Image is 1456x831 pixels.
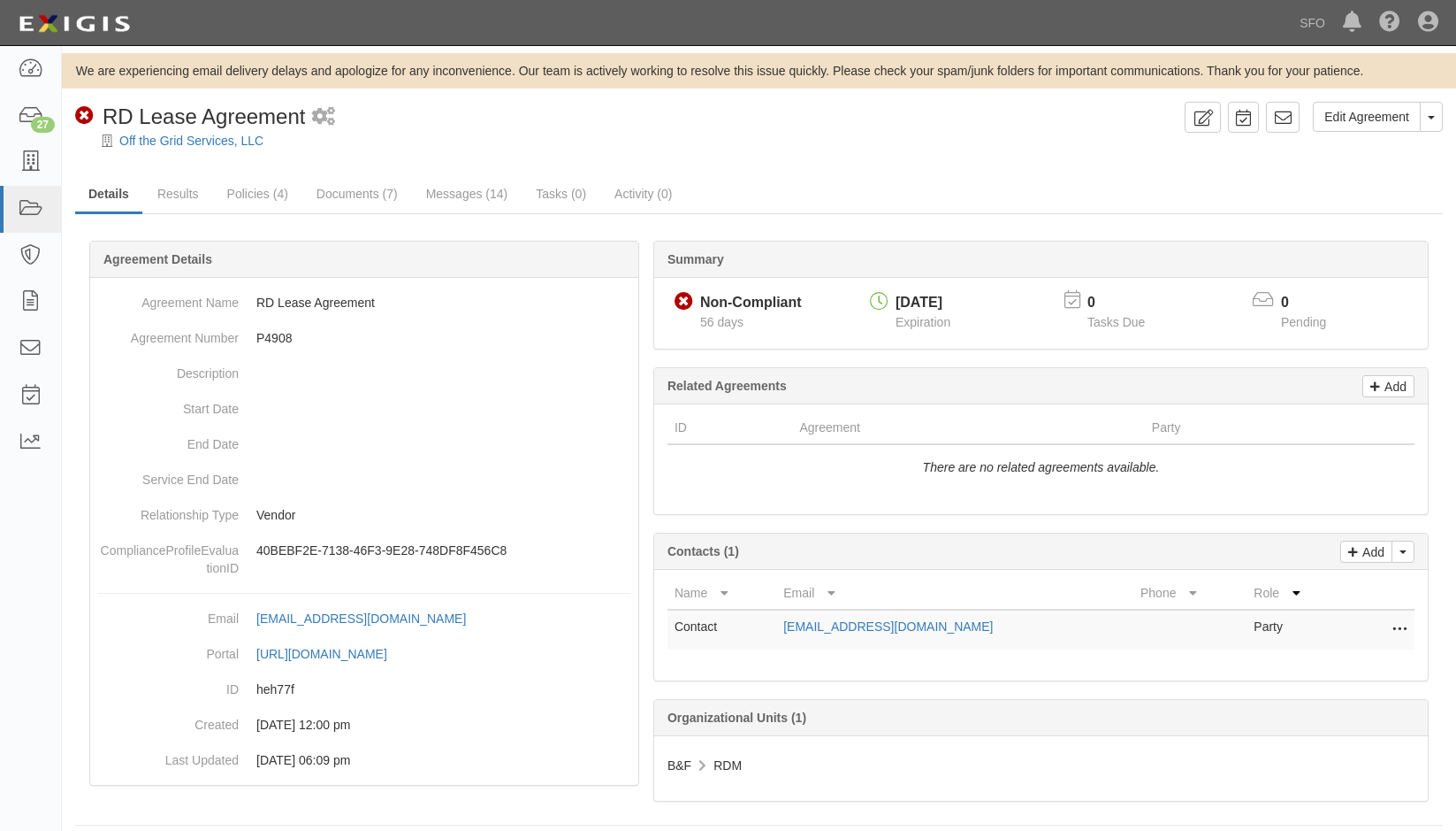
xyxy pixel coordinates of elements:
[713,758,742,773] span: RDM
[75,176,142,214] a: Details
[256,612,485,626] a: [EMAIL_ADDRESS][DOMAIN_NAME]
[97,533,239,577] dt: ComplianceProfileEvaluationID
[312,108,335,127] i: 1 scheduled workflow
[1246,610,1344,650] td: Party
[522,176,599,212] a: Tasks (0)
[97,462,239,489] dt: Service End Date
[792,412,1144,444] th: Agreement
[700,315,743,329] span: Since 06/30/2025
[303,176,411,212] a: Documents (7)
[896,293,950,313] div: [DATE]
[1133,577,1246,610] th: Phone
[62,62,1456,80] div: We are experiencing email delivery delays and apologize for any inconvenience. Our team is active...
[97,672,239,698] dt: ID
[667,610,776,650] td: Contact
[75,107,94,126] i: Non-Compliant
[783,619,993,634] a: [EMAIL_ADDRESS][DOMAIN_NAME]
[103,252,212,266] b: Agreement Details
[1145,412,1348,444] th: Party
[923,460,1160,474] i: There are no related agreements available.
[667,711,806,725] b: Organizational Units (1)
[97,707,239,734] dt: Created
[97,497,239,524] dt: Relationship Type
[97,672,631,707] dd: heh77f
[667,412,792,444] th: ID
[97,497,631,533] dd: Vendor
[1340,541,1392,563] a: Add
[119,134,263,148] a: Off the Grid Services, LLC
[1362,375,1414,397] a: Add
[601,176,685,212] a: Activity (0)
[97,707,631,743] dd: [DATE] 12:00 pm
[97,427,239,453] dt: End Date
[667,379,787,393] b: Related Agreements
[256,542,631,559] p: 40BEBF2E-7138-46F3-9E28-748DF8F456C8
[776,577,1133,610] th: Email
[1380,376,1406,396] p: Add
[97,601,239,627] dt: Email
[667,252,724,266] b: Summary
[97,285,631,320] dd: RD Lease Agreement
[1087,293,1167,313] p: 0
[1358,542,1384,562] p: Add
[13,8,135,40] img: logo-5460c22ac91f19d4615b14bd174203de0afe785f0fc80cf4dbbc73dc1793850b.png
[97,391,239,418] dt: Start Date
[97,320,631,356] dd: P4908
[667,758,691,773] span: B&F
[1379,12,1400,34] i: Help Center - Complianz
[214,176,301,212] a: Policies (4)
[97,636,239,663] dt: Portal
[144,176,212,212] a: Results
[1087,315,1145,329] span: Tasks Due
[413,176,522,212] a: Messages (14)
[97,356,239,382] dt: Description
[667,544,739,558] b: Contacts (1)
[675,293,693,312] i: Non-Compliant
[75,102,305,132] div: RD Lease Agreement
[896,315,950,329] span: Expiration
[1313,102,1421,132] a: Edit Agreement
[700,293,802,313] div: Non-Compliant
[103,104,305,128] span: RD Lease Agreement
[1291,5,1334,41] a: SFO
[97,285,239,312] dt: Agreement Name
[1246,577,1344,610] th: Role
[1281,293,1348,313] p: 0
[97,320,239,347] dt: Agreement Number
[256,610,466,627] div: [EMAIL_ADDRESS][DOMAIN_NAME]
[667,577,776,610] th: Name
[256,647,407,661] a: [URL][DOMAIN_NAME]
[97,743,631,778] dd: [DATE] 06:09 pm
[1281,315,1326,329] span: Pending
[31,117,55,133] div: 27
[97,743,239,769] dt: Last Updated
